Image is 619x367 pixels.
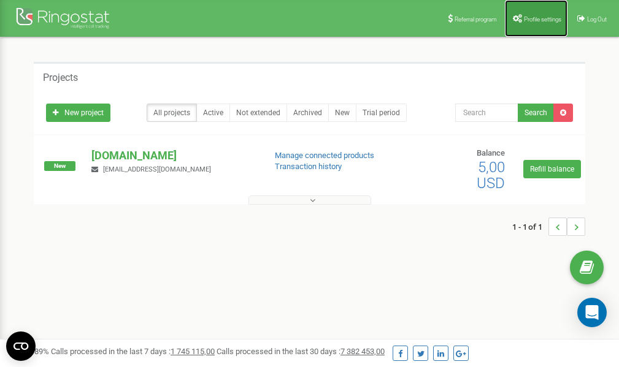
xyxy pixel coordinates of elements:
[577,298,607,327] div: Open Intercom Messenger
[43,72,78,83] h5: Projects
[196,104,230,122] a: Active
[477,148,505,157] span: Balance
[356,104,407,122] a: Trial period
[328,104,356,122] a: New
[91,148,255,164] p: [DOMAIN_NAME]
[455,104,518,122] input: Search
[217,347,385,356] span: Calls processed in the last 30 days :
[477,159,505,192] span: 5,00 USD
[286,104,329,122] a: Archived
[6,331,36,361] button: Open CMP widget
[46,104,110,122] a: New project
[524,16,561,23] span: Profile settings
[275,151,374,160] a: Manage connected products
[455,16,497,23] span: Referral program
[587,16,607,23] span: Log Out
[171,347,215,356] u: 1 745 115,00
[275,162,342,171] a: Transaction history
[340,347,385,356] u: 7 382 453,00
[523,160,581,178] a: Refill balance
[518,104,554,122] button: Search
[103,165,211,173] span: [EMAIL_ADDRESS][DOMAIN_NAME]
[51,347,215,356] span: Calls processed in the last 7 days :
[512,218,548,236] span: 1 - 1 of 1
[44,161,75,171] span: New
[229,104,287,122] a: Not extended
[512,205,585,248] nav: ...
[147,104,197,122] a: All projects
